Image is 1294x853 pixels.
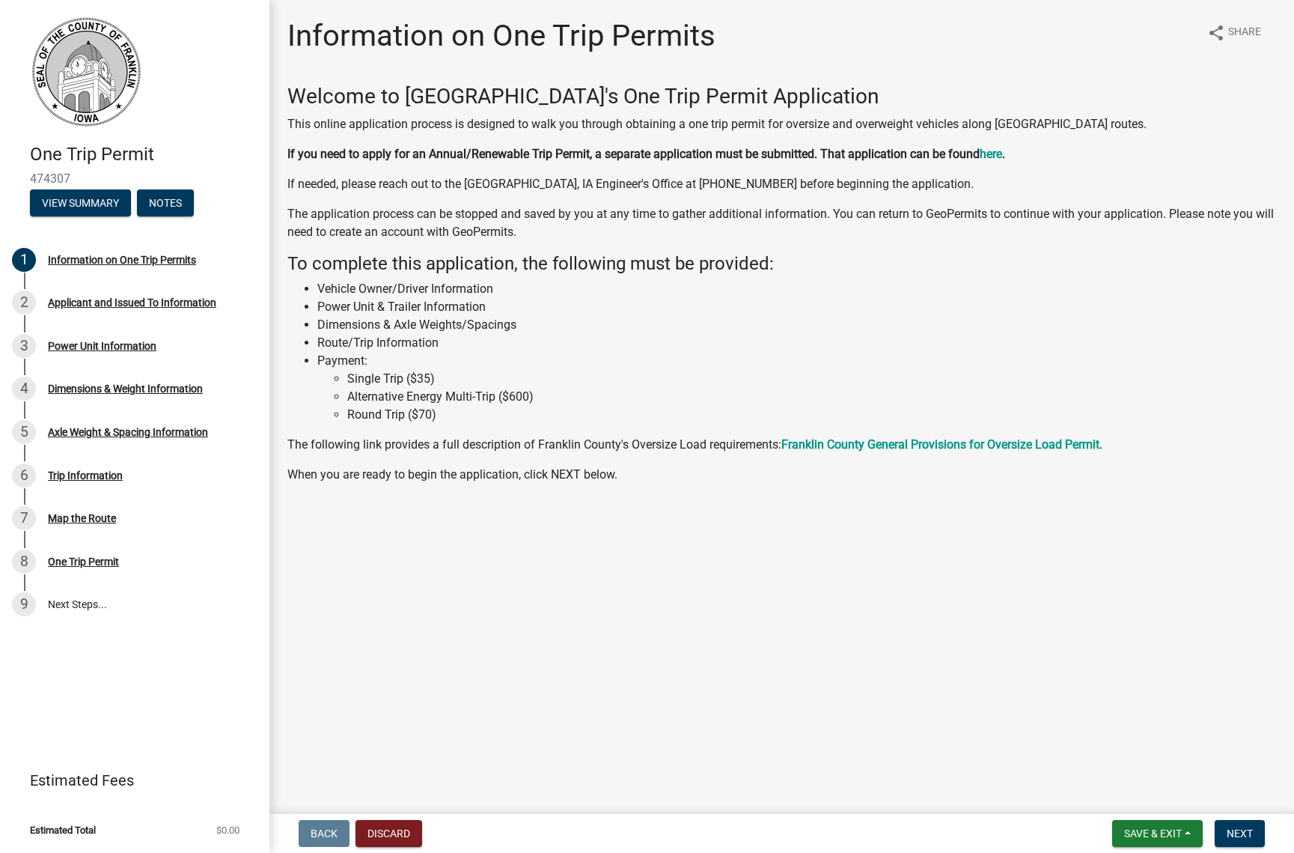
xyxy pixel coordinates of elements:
div: 5 [12,420,36,444]
span: 474307 [30,171,239,186]
div: Dimensions & Weight Information [48,383,203,394]
span: Save & Exit [1124,828,1182,840]
span: Share [1228,24,1261,42]
div: 2 [12,291,36,315]
div: 7 [12,506,36,530]
div: 4 [12,377,36,401]
span: $0.00 [216,825,239,835]
h3: Welcome to [GEOGRAPHIC_DATA]'s One Trip Permit Application [287,84,1276,109]
div: Axle Weight & Spacing Information [48,427,208,437]
div: Power Unit Information [48,341,156,351]
li: Route/Trip Information [317,334,1276,352]
div: One Trip Permit [48,556,119,567]
div: 9 [12,592,36,616]
strong: . [1002,147,1005,161]
div: Information on One Trip Permits [48,255,196,265]
button: View Summary [30,189,131,216]
wm-modal-confirm: Notes [137,198,194,210]
h4: To complete this application, the following must be provided: [287,253,1276,275]
p: This online application process is designed to walk you through obtaining a one trip permit for o... [287,115,1276,133]
button: Save & Exit [1112,820,1203,847]
span: Estimated Total [30,825,96,835]
button: Back [299,820,350,847]
li: Dimensions & Axle Weights/Spacings [317,316,1276,334]
li: Power Unit & Trailer Information [317,298,1276,316]
a: Estimated Fees [12,765,245,795]
i: share [1207,24,1225,42]
button: Notes [137,189,194,216]
p: The following link provides a full description of Franklin County's Oversize Load requirements: [287,436,1276,454]
li: Round Trip ($70) [347,406,1276,424]
li: Payment: [317,352,1276,424]
button: shareShare [1195,18,1273,47]
div: 8 [12,550,36,574]
h4: One Trip Permit [30,144,257,166]
span: Back [311,828,338,840]
button: Next [1215,820,1265,847]
div: Map the Route [48,513,116,523]
strong: If you need to apply for an Annual/Renewable Trip Permit, a separate application must be submitte... [287,147,980,161]
div: 1 [12,248,36,272]
p: The application process can be stopped and saved by you at any time to gather additional informat... [287,205,1276,241]
a: Franklin County General Provisions for Oversize Load Permit. [781,437,1102,452]
div: 3 [12,334,36,358]
button: Discard [355,820,422,847]
p: When you are ready to begin the application, click NEXT below. [287,466,1276,484]
li: Vehicle Owner/Driver Information [317,280,1276,298]
h1: Information on One Trip Permits [287,18,715,54]
span: Next [1227,828,1253,840]
p: If needed, please reach out to the [GEOGRAPHIC_DATA], IA Engineer's Office at [PHONE_NUMBER] befo... [287,175,1276,193]
img: Franklin County, Iowa [30,16,142,128]
div: 6 [12,464,36,488]
li: Alternative Energy Multi-Trip ($600) [347,388,1276,406]
li: Single Trip ($35) [347,370,1276,388]
a: here [980,147,1002,161]
div: Applicant and Issued To Information [48,297,216,308]
div: Trip Information [48,470,123,481]
wm-modal-confirm: Summary [30,198,131,210]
